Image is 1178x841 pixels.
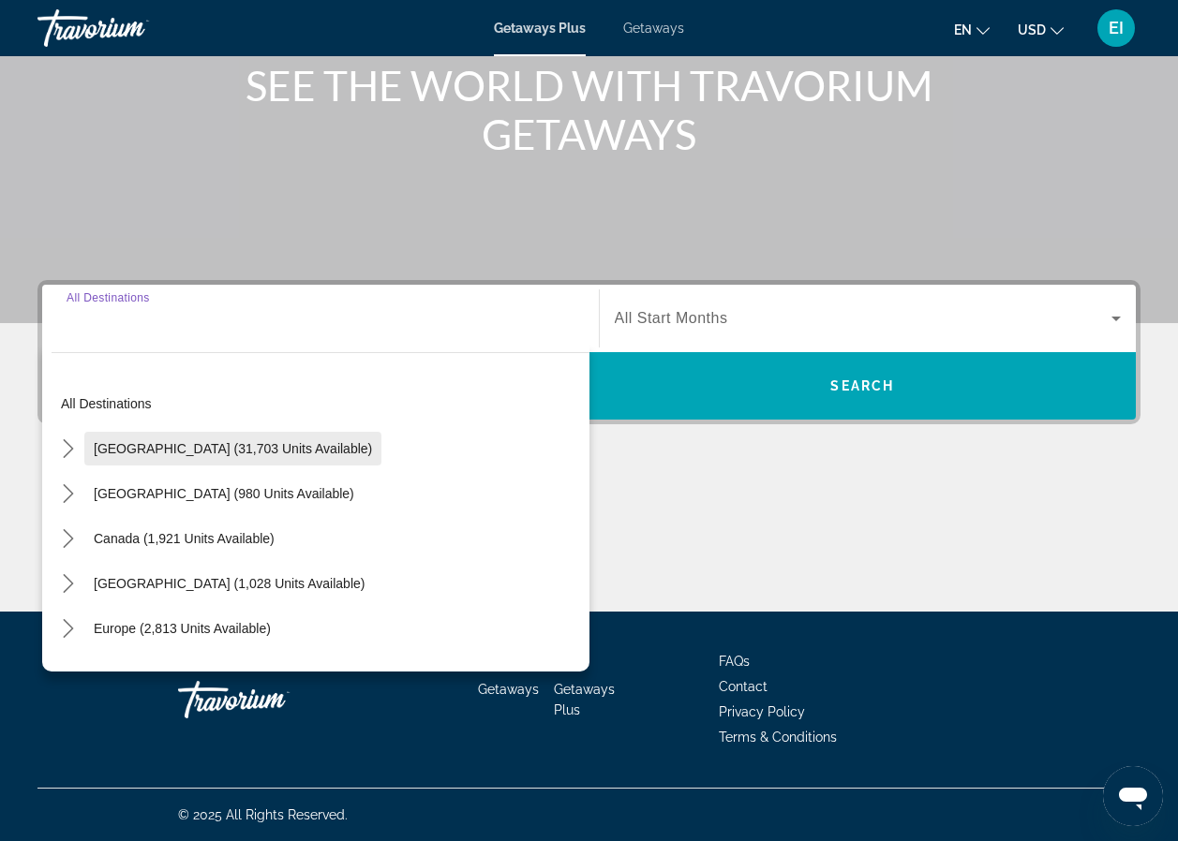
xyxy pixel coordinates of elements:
span: All Start Months [615,310,728,326]
button: Search [589,352,1137,420]
span: [GEOGRAPHIC_DATA] (1,028 units available) [94,576,365,591]
button: Toggle Mexico (980 units available) submenu [52,478,84,510]
button: Select destination: United States (31,703 units available) [84,432,381,465]
button: Toggle Europe (2,813 units available) submenu [52,612,84,645]
span: [GEOGRAPHIC_DATA] (31,703 units available) [94,441,372,456]
span: EI [1109,19,1124,37]
h1: SEE THE WORLD WITH TRAVORIUM GETAWAYS [238,61,941,158]
button: Select destination: Mexico (980 units available) [84,477,364,510]
span: [GEOGRAPHIC_DATA] (980 units available) [94,486,354,501]
button: Toggle Canada (1,921 units available) submenu [52,523,84,555]
a: Go Home [178,671,365,728]
div: Search widget [42,285,1136,420]
button: Select destination: Europe (2,813 units available) [84,612,280,645]
input: Select destination [67,308,574,331]
span: All destinations [61,396,152,411]
button: Toggle United States (31,703 units available) submenu [52,433,84,465]
a: Privacy Policy [719,704,805,719]
a: FAQs [719,654,750,669]
button: Select destination: Caribbean & Atlantic Islands (1,028 units available) [84,567,374,600]
a: Getaways Plus [494,21,586,36]
button: Change currency [1018,16,1064,43]
span: Canada (1,921 units available) [94,531,275,546]
a: Getaways Plus [554,682,615,717]
button: Select destination: Australia (198 units available) [84,657,278,690]
button: Select destination: All destinations [52,387,589,420]
button: Toggle Australia (198 units available) submenu [52,657,84,690]
a: Terms & Conditions [719,730,837,745]
div: Destination options [42,343,589,671]
span: USD [1018,22,1046,37]
a: Getaways [478,682,539,697]
span: en [954,22,972,37]
span: Europe (2,813 units available) [94,621,271,636]
span: Search [830,378,894,393]
button: Toggle Caribbean & Atlantic Islands (1,028 units available) submenu [52,568,84,600]
button: Change language [954,16,990,43]
iframe: Button to launch messaging window [1103,766,1163,826]
span: All Destinations [67,291,150,303]
button: Select destination: Canada (1,921 units available) [84,522,284,555]
a: Getaways [623,21,684,36]
button: User Menu [1092,8,1141,48]
a: Travorium [37,4,225,52]
a: Contact [719,679,768,694]
span: © 2025 All Rights Reserved. [178,807,348,822]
